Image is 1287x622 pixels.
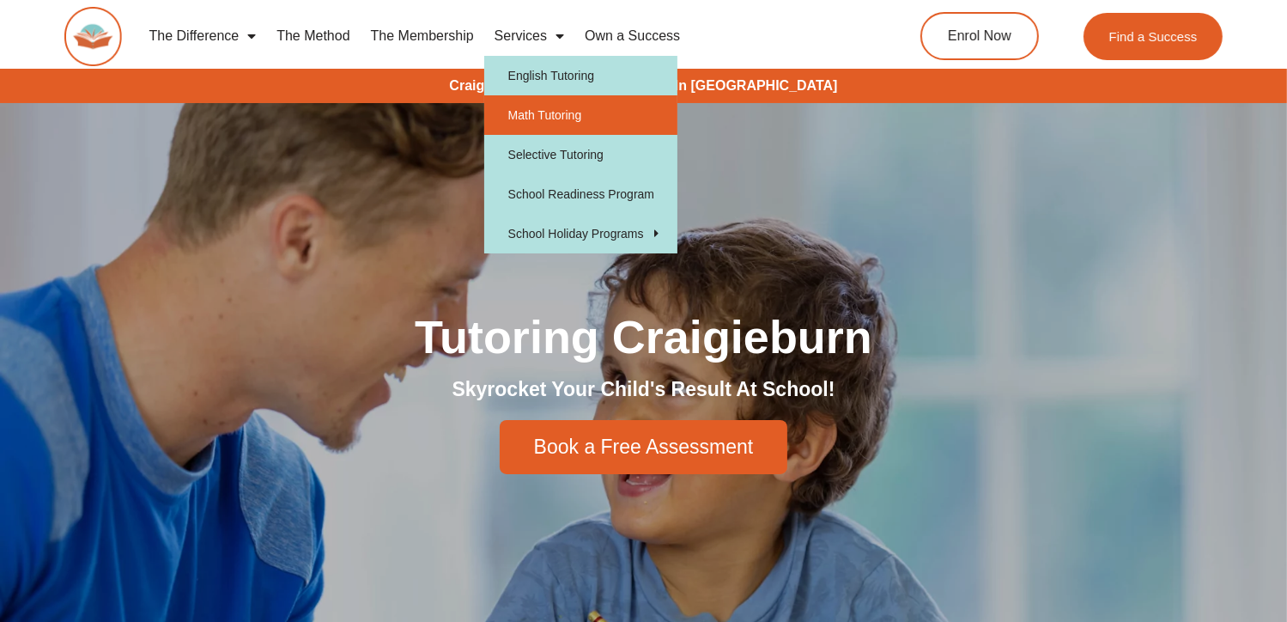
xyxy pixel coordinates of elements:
a: Find a Success [1084,13,1223,60]
a: Selective Tutoring [484,135,677,174]
nav: Menu [139,16,854,56]
a: Book a Free Assessment [500,420,788,474]
a: School Holiday Programs [484,214,677,253]
a: The Method [266,16,360,56]
a: School Readiness Program [484,174,677,214]
a: Own a Success [574,16,690,56]
a: English Tutoring [484,56,677,95]
h2: Skyrocket Your Child's Result At School! [163,377,1125,403]
a: The Difference [139,16,267,56]
h1: Tutoring Craigieburn [163,314,1125,360]
span: Find a Success [1109,30,1198,43]
a: Services [484,16,574,56]
iframe: Chat Widget [1001,429,1287,622]
a: Enrol Now [920,12,1039,60]
span: Enrol Now [948,29,1011,43]
a: The Membership [361,16,484,56]
ul: Services [484,56,677,253]
a: Math Tutoring [484,95,677,135]
span: Book a Free Assessment [534,437,754,457]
